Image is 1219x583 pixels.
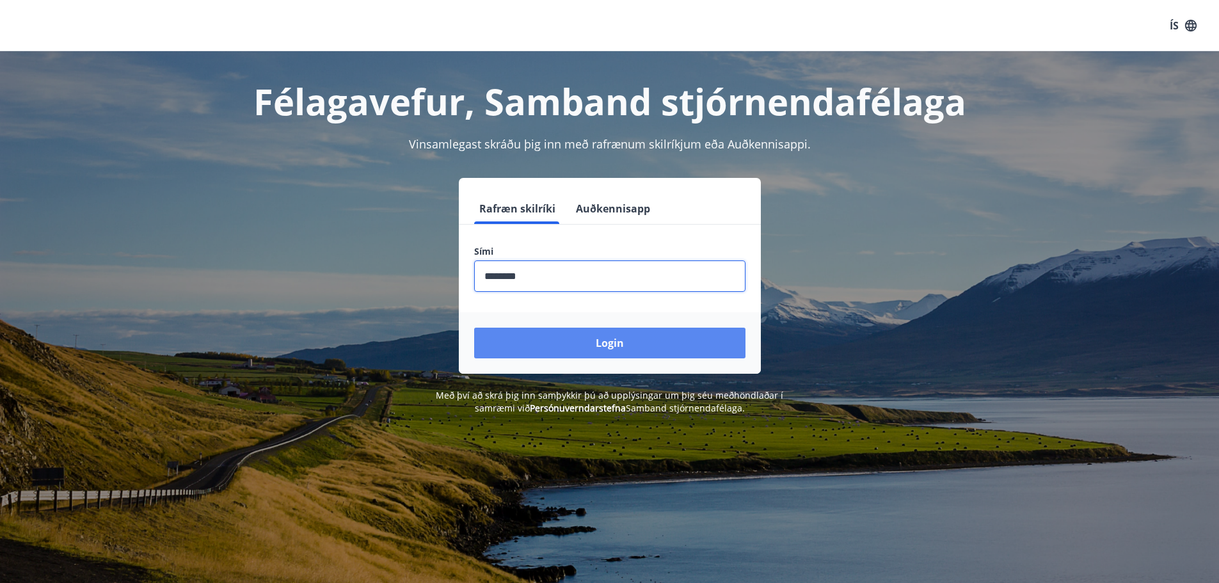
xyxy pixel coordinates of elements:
[530,402,626,414] a: Persónuverndarstefna
[474,193,561,224] button: Rafræn skilríki
[571,193,655,224] button: Auðkennisapp
[409,136,811,152] span: Vinsamlegast skráðu þig inn með rafrænum skilríkjum eða Auðkennisappi.
[474,328,745,358] button: Login
[164,77,1055,125] h1: Félagavefur, Samband stjórnendafélaga
[1163,14,1204,37] button: ÍS
[436,389,783,414] span: Með því að skrá þig inn samþykkir þú að upplýsingar um þig séu meðhöndlaðar í samræmi við Samband...
[474,245,745,258] label: Sími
